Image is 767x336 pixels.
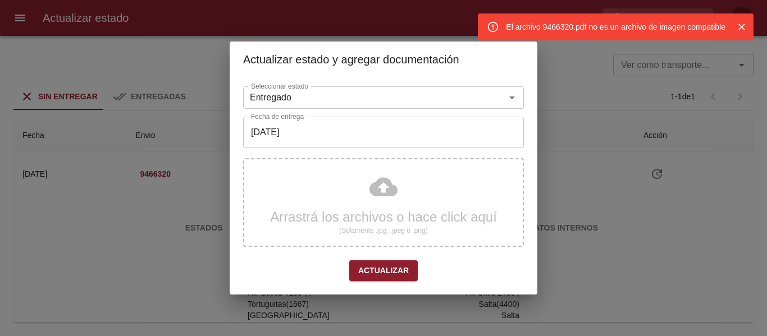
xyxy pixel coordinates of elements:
div: Arrastrá los archivos o hace click aquí(Solamente .jpg, .jpeg o .png) [243,158,524,247]
div: El archivo 9466320.pdf no es un archivo de imagen compatible [506,17,725,37]
button: Abrir [504,90,520,105]
button: Cerrar [734,20,749,34]
button: Actualizar [349,260,418,281]
span: Confirmar cambio de estado [349,260,418,281]
span: Actualizar [358,264,409,278]
h2: Actualizar estado y agregar documentación [243,50,524,68]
